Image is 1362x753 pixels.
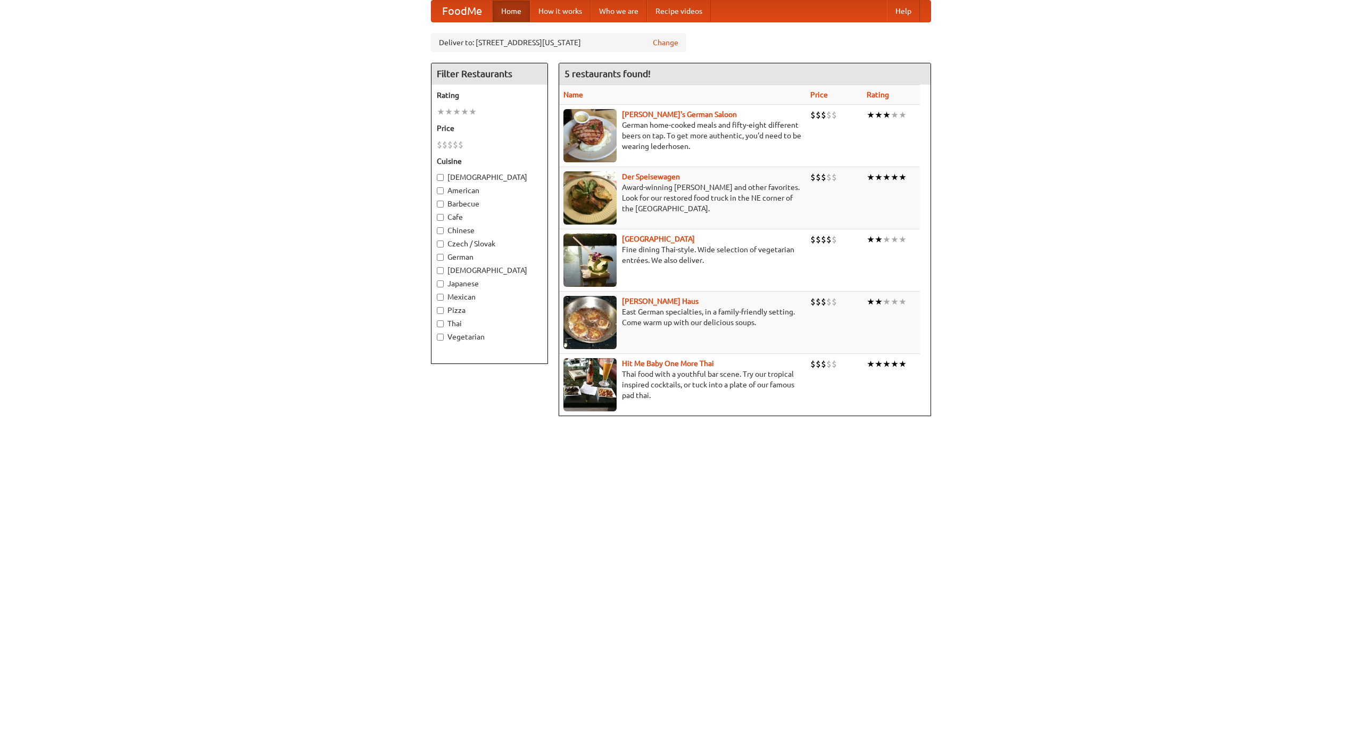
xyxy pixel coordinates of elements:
li: ★ [883,109,891,121]
li: ★ [875,296,883,308]
li: ★ [899,171,907,183]
a: Der Speisewagen [622,172,680,181]
li: $ [816,358,821,370]
li: ★ [899,234,907,245]
a: Price [810,90,828,99]
li: ★ [883,171,891,183]
li: ★ [867,171,875,183]
input: [DEMOGRAPHIC_DATA] [437,267,444,274]
li: ★ [875,109,883,121]
a: FoodMe [431,1,493,22]
li: ★ [891,358,899,370]
li: $ [810,171,816,183]
li: ★ [875,171,883,183]
li: $ [453,139,458,151]
a: Change [653,37,678,48]
li: $ [832,358,837,370]
label: [DEMOGRAPHIC_DATA] [437,172,542,183]
input: German [437,254,444,261]
li: ★ [899,296,907,308]
img: babythai.jpg [563,358,617,411]
a: Recipe videos [647,1,711,22]
img: kohlhaus.jpg [563,296,617,349]
li: $ [458,139,463,151]
li: $ [816,171,821,183]
label: American [437,185,542,196]
li: ★ [883,234,891,245]
label: Czech / Slovak [437,238,542,249]
li: $ [810,109,816,121]
img: satay.jpg [563,234,617,287]
h5: Cuisine [437,156,542,167]
li: $ [821,296,826,308]
input: Mexican [437,294,444,301]
b: [PERSON_NAME] Haus [622,297,699,305]
input: [DEMOGRAPHIC_DATA] [437,174,444,181]
li: ★ [867,109,875,121]
p: German home-cooked meals and fifty-eight different beers on tap. To get more authentic, you'd nee... [563,120,802,152]
img: esthers.jpg [563,109,617,162]
li: ★ [445,106,453,118]
label: Barbecue [437,198,542,209]
li: $ [447,139,453,151]
li: $ [810,358,816,370]
input: Vegetarian [437,334,444,341]
li: ★ [867,234,875,245]
label: Thai [437,318,542,329]
li: ★ [891,109,899,121]
a: Home [493,1,530,22]
li: ★ [899,109,907,121]
input: Chinese [437,227,444,234]
li: ★ [867,296,875,308]
a: Who we are [591,1,647,22]
li: ★ [453,106,461,118]
li: ★ [899,358,907,370]
li: $ [810,234,816,245]
li: ★ [891,234,899,245]
li: $ [826,234,832,245]
li: $ [832,296,837,308]
li: ★ [875,234,883,245]
li: ★ [469,106,477,118]
img: speisewagen.jpg [563,171,617,225]
h5: Price [437,123,542,134]
p: Fine dining Thai-style. Wide selection of vegetarian entrées. We also deliver. [563,244,802,266]
input: Czech / Slovak [437,241,444,247]
label: Chinese [437,225,542,236]
li: $ [821,171,826,183]
li: ★ [867,358,875,370]
label: Vegetarian [437,332,542,342]
input: Pizza [437,307,444,314]
label: Cafe [437,212,542,222]
li: $ [826,296,832,308]
input: American [437,187,444,194]
li: ★ [437,106,445,118]
li: ★ [461,106,469,118]
label: Japanese [437,278,542,289]
a: Name [563,90,583,99]
li: $ [437,139,442,151]
li: ★ [875,358,883,370]
li: $ [826,109,832,121]
a: How it works [530,1,591,22]
a: [PERSON_NAME]'s German Saloon [622,110,737,119]
div: Deliver to: [STREET_ADDRESS][US_STATE] [431,33,686,52]
label: German [437,252,542,262]
li: $ [816,234,821,245]
label: Pizza [437,305,542,316]
a: Hit Me Baby One More Thai [622,359,714,368]
li: $ [826,171,832,183]
li: $ [832,109,837,121]
li: ★ [883,358,891,370]
h4: Filter Restaurants [431,63,547,85]
li: $ [821,234,826,245]
li: ★ [883,296,891,308]
input: Japanese [437,280,444,287]
li: $ [810,296,816,308]
p: Award-winning [PERSON_NAME] and other favorites. Look for our restored food truck in the NE corne... [563,182,802,214]
label: [DEMOGRAPHIC_DATA] [437,265,542,276]
li: $ [816,296,821,308]
b: [GEOGRAPHIC_DATA] [622,235,695,243]
p: East German specialties, in a family-friendly setting. Come warm up with our delicious soups. [563,307,802,328]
